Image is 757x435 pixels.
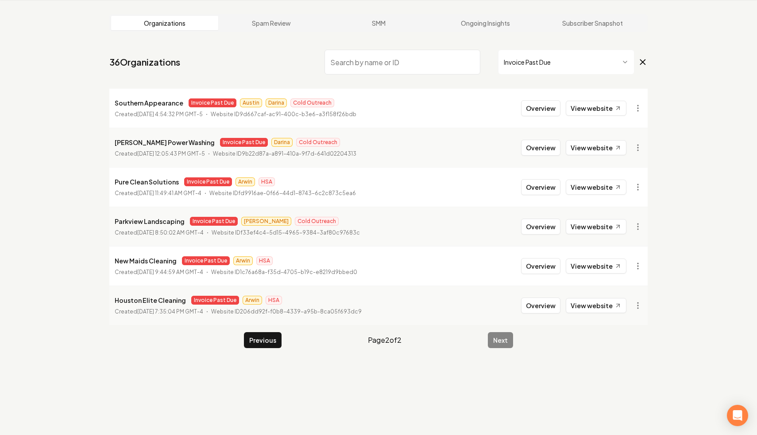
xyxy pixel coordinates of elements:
a: View website [566,101,626,116]
p: Houston Elite Cleaning [115,295,186,306]
p: Created [115,110,203,119]
span: Invoice Past Due [184,177,232,186]
time: [DATE] 8:50:02 AM GMT-4 [137,229,204,236]
a: View website [566,219,626,234]
time: [DATE] 4:54:32 PM GMT-5 [137,111,203,118]
time: [DATE] 9:44:59 AM GMT-4 [137,269,203,275]
p: Website ID 1c76a68a-f35d-4705-b19c-e8219d9bbed0 [211,268,357,277]
span: Darina [266,98,287,107]
span: Cold Outreach [296,138,340,147]
span: Cold Outreach [290,98,334,107]
span: Austin [240,98,262,107]
span: HSA [256,256,273,265]
button: Overview [521,298,560,314]
p: Pure Clean Solutions [115,176,179,187]
p: Created [115,149,205,158]
button: Overview [521,258,560,274]
span: Invoice Past Due [189,98,236,107]
a: Ongoing Insights [432,16,539,30]
span: Cold Outreach [295,217,339,226]
p: Website ID 9b22d87a-a891-410a-9f7d-641d02204313 [213,149,356,158]
a: View website [566,298,626,313]
span: HSA [259,177,275,186]
p: Created [115,189,201,198]
span: [PERSON_NAME] [241,217,291,226]
p: Website ID 9d667caf-ac91-400c-b3e6-a3f158f26bdb [211,110,356,119]
time: [DATE] 11:49:41 AM GMT-4 [137,190,201,196]
span: Invoice Past Due [191,296,239,305]
button: Previous [244,332,282,348]
a: SMM [325,16,432,30]
span: Arwin [243,296,262,305]
a: View website [566,259,626,274]
p: Website ID f33ef4c4-5d15-4965-9384-3af80c97683c [212,228,360,237]
span: Page 2 of 2 [368,335,402,345]
a: Organizations [111,16,218,30]
p: [PERSON_NAME] Power Washing [115,137,215,148]
p: Parkview Landscaping [115,216,185,227]
span: Invoice Past Due [220,138,268,147]
a: Spam Review [218,16,325,30]
p: Website ID fd9916ae-0f66-44d1-8743-6c2c873c5ea6 [209,189,356,198]
div: Open Intercom Messenger [727,405,748,426]
span: Arwin [236,177,255,186]
span: Darina [271,138,293,147]
span: Invoice Past Due [190,217,238,226]
span: Invoice Past Due [182,256,230,265]
a: View website [566,140,626,155]
span: Arwin [233,256,253,265]
input: Search by name or ID [324,50,480,74]
a: 36Organizations [109,56,180,68]
a: View website [566,180,626,195]
button: Overview [521,179,560,195]
p: Created [115,268,203,277]
button: Overview [521,100,560,116]
p: Southern Appearance [115,98,183,108]
span: HSA [266,296,282,305]
a: Subscriber Snapshot [539,16,646,30]
time: [DATE] 12:05:43 PM GMT-5 [137,150,205,157]
p: New Maids Cleaning [115,255,177,266]
p: Website ID 206dd92f-f0b8-4339-a95b-8ca05f693dc9 [211,307,362,316]
time: [DATE] 7:35:04 PM GMT-4 [137,308,203,315]
button: Overview [521,219,560,235]
p: Created [115,307,203,316]
button: Overview [521,140,560,156]
p: Created [115,228,204,237]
